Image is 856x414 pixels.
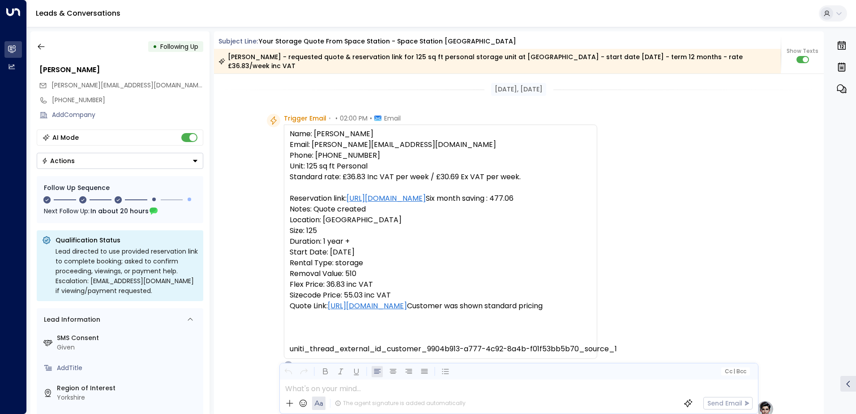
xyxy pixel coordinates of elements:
button: Redo [298,366,309,377]
p: Qualification Status [56,236,198,245]
a: [URL][DOMAIN_NAME] [328,301,407,311]
div: [PERSON_NAME] [39,65,203,75]
span: Show Texts [787,47,818,55]
div: Yorkshire [57,393,200,402]
span: Subject Line: [218,37,258,46]
button: Actions [37,153,203,169]
span: 02:00 PM [340,114,368,123]
div: AddTitle [57,363,200,373]
div: Button group with a nested menu [37,153,203,169]
div: [DATE], [DATE] [491,83,546,96]
a: Leads & Conversations [36,8,120,18]
div: [PHONE_NUMBER] [52,95,203,105]
div: Your storage quote from Space Station - Space Station [GEOGRAPHIC_DATA] [259,37,516,46]
span: | [733,368,735,375]
div: AI Mode [52,133,79,142]
div: O [284,361,293,370]
div: Follow Up Sequence [44,183,196,193]
div: Lead directed to use provided reservation link to complete booking; asked to confirm proceeding, ... [56,246,198,296]
label: SMS Consent [57,333,200,343]
div: Actions [42,157,75,165]
div: AddCompany [52,110,203,120]
span: • [335,114,338,123]
span: In about 20 hours [90,206,149,216]
div: Next Follow Up: [44,206,196,216]
span: • [370,114,372,123]
span: georgina_dowling@hotmail.co.uk [51,81,203,90]
button: Cc|Bcc [721,367,749,376]
button: Undo [282,366,294,377]
span: Following Up [160,42,198,51]
a: [URL][DOMAIN_NAME] [347,193,426,204]
span: • [329,114,331,123]
div: Lead Information [41,315,100,324]
label: Region of Interest [57,384,200,393]
pre: Name: [PERSON_NAME] Email: [PERSON_NAME][EMAIL_ADDRESS][DOMAIN_NAME] Phone: [PHONE_NUMBER] Unit: ... [290,129,591,354]
div: Given [57,343,200,352]
span: Email [384,114,401,123]
span: Trigger Email [284,114,326,123]
div: The agent signature is added automatically [335,399,466,407]
div: • [153,39,157,55]
span: Cc Bcc [724,368,746,375]
div: [PERSON_NAME] - requested quote & reservation link for 125 sq ft personal storage unit at [GEOGRA... [218,52,776,70]
span: [PERSON_NAME][EMAIL_ADDRESS][DOMAIN_NAME] [51,81,204,90]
